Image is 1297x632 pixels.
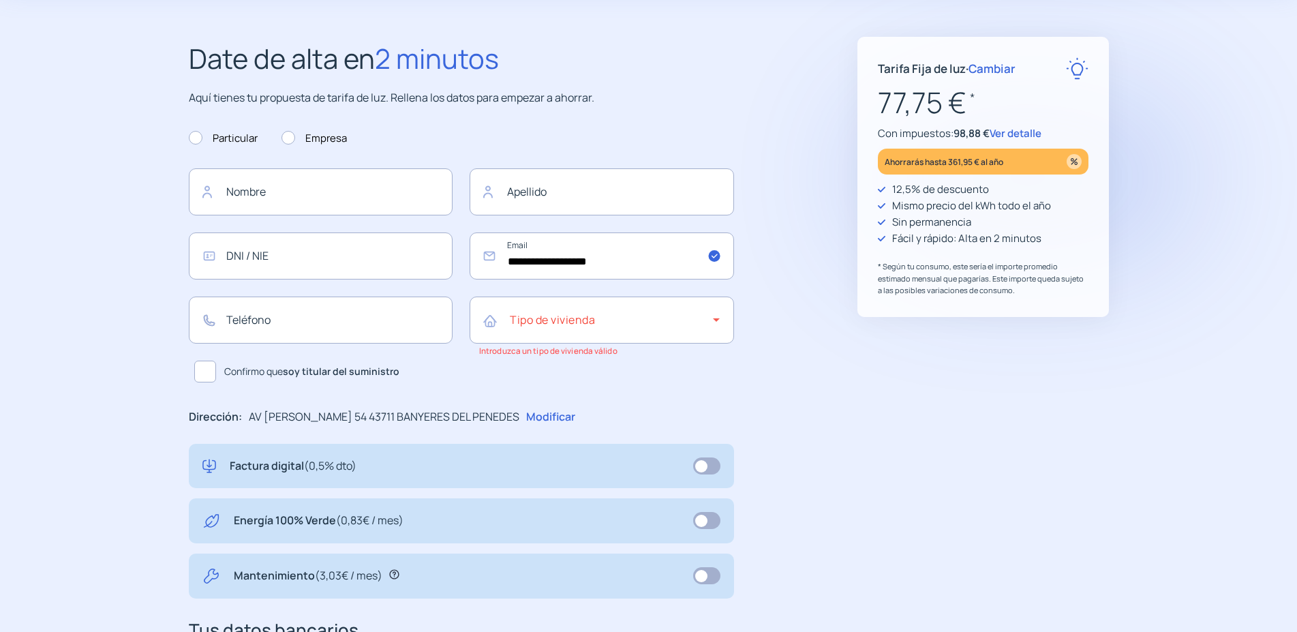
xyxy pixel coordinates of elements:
[375,40,499,77] span: 2 minutos
[892,181,989,198] p: 12,5% de descuento
[315,568,382,583] span: (3,03€ / mes)
[1067,154,1082,169] img: percentage_icon.svg
[1066,57,1088,80] img: rate-E.svg
[202,512,220,530] img: energy-green.svg
[304,458,356,473] span: (0,5% dto)
[202,457,216,475] img: digital-invoice.svg
[189,408,242,426] p: Dirección:
[892,198,1051,214] p: Mismo precio del kWh todo el año
[234,512,403,530] p: Energía 100% Verde
[878,59,1016,78] p: Tarifa Fija de luz ·
[892,214,971,230] p: Sin permanencia
[479,346,617,356] small: Introduzca un tipo de vivienda válido
[249,408,519,426] p: AV [PERSON_NAME] 54 43711 BANYERES DEL PENEDES
[878,80,1088,125] p: 77,75 €
[885,154,1003,170] p: Ahorrarás hasta 361,95 € al año
[953,126,990,140] span: 98,88 €
[878,260,1088,297] p: * Según tu consumo, este sería el importe promedio estimado mensual que pagarías. Este importe qu...
[189,89,734,107] p: Aquí tienes tu propuesta de tarifa de luz. Rellena los datos para empezar a ahorrar.
[224,364,399,379] span: Confirmo que
[878,125,1088,142] p: Con impuestos:
[968,61,1016,76] span: Cambiar
[230,457,356,475] p: Factura digital
[283,365,399,378] b: soy titular del suministro
[990,126,1041,140] span: Ver detalle
[189,37,734,80] h2: Date de alta en
[892,230,1041,247] p: Fácil y rápido: Alta en 2 minutos
[281,130,347,147] label: Empresa
[202,567,220,585] img: tool.svg
[234,567,382,585] p: Mantenimiento
[336,513,403,528] span: (0,83€ / mes)
[526,408,575,426] p: Modificar
[510,312,595,327] mat-label: Tipo de vivienda
[189,130,258,147] label: Particular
